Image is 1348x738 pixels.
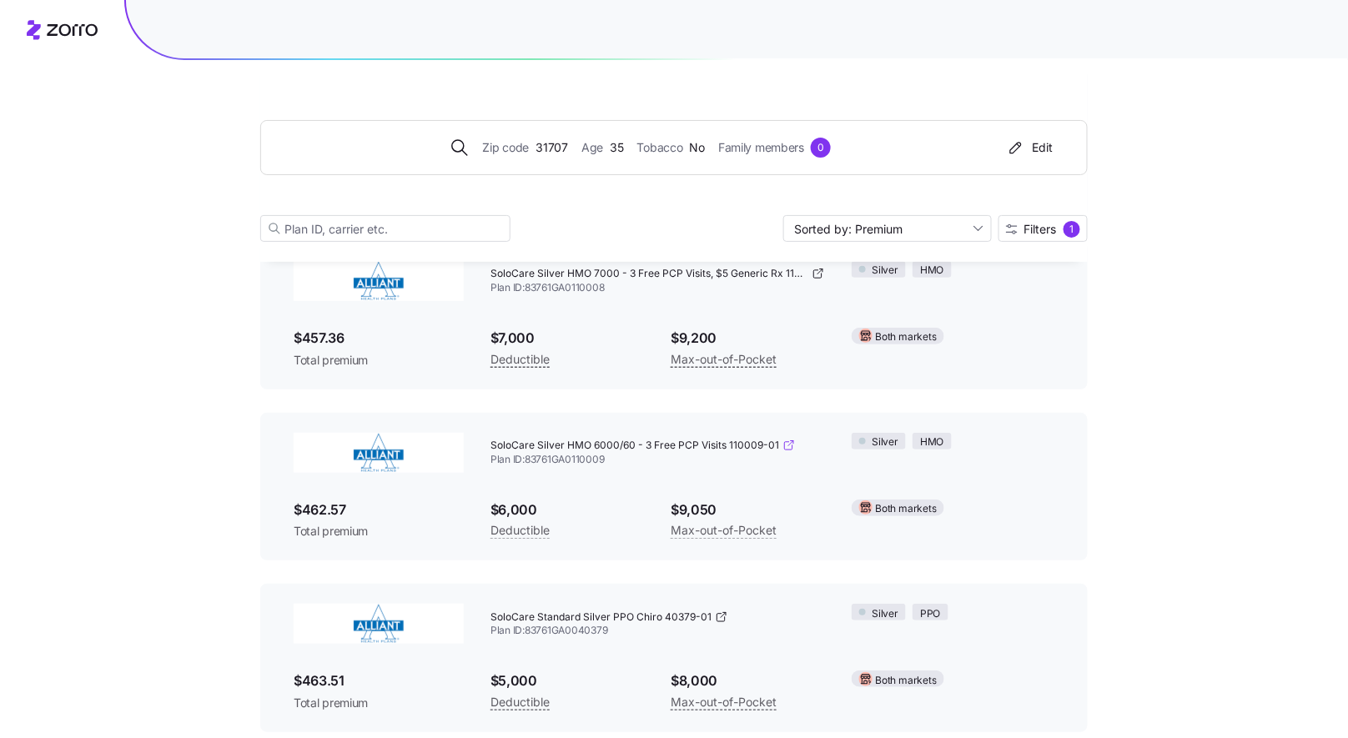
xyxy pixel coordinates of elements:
span: $9,050 [671,500,824,520]
span: Tobacco [637,138,683,157]
span: 31707 [536,138,568,157]
img: Alliant Health Plans [294,604,464,644]
span: Total premium [294,523,464,540]
span: PPO [920,606,940,622]
span: Filters [1024,223,1057,235]
span: HMO [920,434,943,450]
input: Sort by [783,215,992,242]
span: 35 [610,138,623,157]
span: Both markets [876,501,937,517]
span: $9,200 [671,328,824,349]
span: Plan ID: 83761GA0110009 [490,453,825,467]
input: Plan ID, carrier etc. [260,215,511,242]
span: $8,000 [671,670,824,691]
span: Plan ID: 83761GA0040379 [490,624,825,638]
span: Deductible [490,520,550,540]
button: Filters1 [998,215,1088,242]
span: Max-out-of-Pocket [671,520,777,540]
span: Zip code [483,138,530,157]
span: HMO [920,263,943,279]
button: Edit [999,134,1060,161]
span: Family members [718,138,804,157]
div: Edit [1006,139,1054,156]
span: No [690,138,705,157]
span: Total premium [294,352,464,369]
span: Plan ID: 83761GA0110008 [490,281,825,295]
span: Age [581,138,603,157]
span: $462.57 [294,500,464,520]
span: Max-out-of-Pocket [671,692,777,712]
span: SoloCare Standard Silver PPO Chiro 40379-01 [490,610,712,625]
span: $5,000 [490,670,644,691]
span: SoloCare Silver HMO 7000 - 3 Free PCP Visits, $5 Generic Rx 110008-01 [490,267,808,281]
span: Silver [873,606,899,622]
span: $7,000 [490,328,644,349]
span: Deductible [490,349,550,369]
span: Both markets [876,673,937,689]
span: Deductible [490,692,550,712]
span: Silver [873,434,899,450]
div: 1 [1064,221,1080,238]
span: SoloCare Silver HMO 6000/60 - 3 Free PCP Visits 110009-01 [490,439,779,453]
span: Max-out-of-Pocket [671,349,777,369]
img: Alliant Health Plans [294,261,464,301]
span: $463.51 [294,670,464,691]
div: 0 [811,138,831,158]
span: Silver [873,263,899,279]
span: $6,000 [490,500,644,520]
span: Total premium [294,695,464,711]
span: Both markets [876,329,937,345]
img: Alliant Health Plans [294,433,464,473]
span: $457.36 [294,328,464,349]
